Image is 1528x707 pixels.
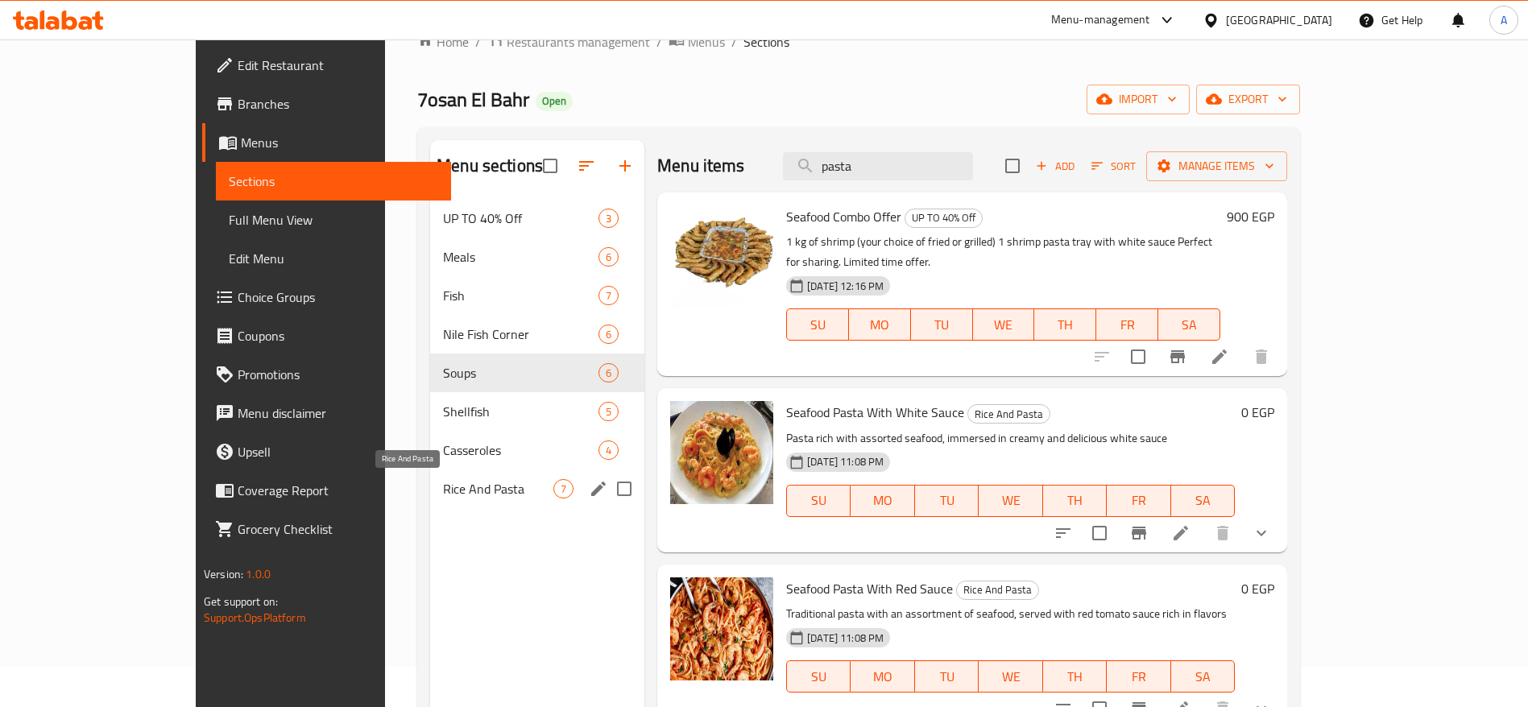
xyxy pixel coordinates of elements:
button: FR [1107,485,1170,517]
span: 3 [599,211,618,226]
span: 6 [599,366,618,381]
div: Rice And Pasta [967,404,1050,424]
span: Promotions [238,365,438,384]
span: 6 [599,250,618,265]
span: Casseroles [443,440,598,460]
div: UP TO 40% Off [905,209,983,228]
button: SU [786,308,849,341]
span: Version: [204,564,243,585]
nav: breadcrumb [417,31,1300,52]
span: Seafood Pasta With White Sauce [786,400,964,424]
span: import [1099,89,1177,110]
h6: 900 EGP [1227,205,1274,228]
a: Menus [202,123,451,162]
button: SA [1158,308,1220,341]
div: items [598,247,619,267]
button: WE [979,485,1042,517]
button: FR [1107,660,1170,693]
span: Select section [996,149,1029,183]
button: show more [1242,514,1281,552]
button: TH [1043,485,1107,517]
button: sort-choices [1044,514,1083,552]
button: Branch-specific-item [1158,337,1197,376]
a: Menus [669,31,725,52]
span: 4 [599,443,618,458]
span: TH [1050,489,1100,512]
span: Sort [1091,157,1136,176]
span: WE [985,665,1036,688]
a: Sections [216,162,451,201]
button: WE [979,660,1042,693]
h6: 0 EGP [1241,577,1274,600]
p: Traditional pasta with an assortment of seafood, served with red tomato sauce rich in flavors [786,604,1235,624]
li: / [731,32,737,52]
li: / [656,32,662,52]
h2: Menu items [657,154,745,178]
span: [DATE] 11:08 PM [801,631,890,646]
button: Branch-specific-item [1120,514,1158,552]
span: Edit Menu [229,249,438,268]
div: Casseroles4 [430,431,644,469]
span: TU [921,665,972,688]
div: items [598,286,619,305]
span: WE [979,313,1029,337]
button: Sort [1087,154,1140,179]
div: Nile Fish Corner6 [430,315,644,353]
span: Rice And Pasta [957,581,1038,599]
div: Rice And Pasta7edit [430,469,644,508]
span: Menu disclaimer [238,403,438,423]
span: Select to update [1083,516,1116,550]
span: Menus [241,133,438,152]
span: Edit Restaurant [238,56,438,75]
span: Coupons [238,326,438,345]
span: Nile Fish Corner [443,325,598,344]
span: Sections [229,172,438,191]
div: Open [536,92,573,111]
span: Add item [1029,154,1081,179]
span: SU [793,489,844,512]
span: 7 [599,288,618,304]
div: items [598,325,619,344]
button: MO [851,485,914,517]
a: Grocery Checklist [202,510,451,548]
a: Restaurants management [487,31,650,52]
span: Grocery Checklist [238,519,438,539]
div: Fish7 [430,276,644,315]
button: SU [786,485,851,517]
button: Manage items [1146,151,1287,181]
button: SA [1171,485,1235,517]
span: Seafood Pasta With Red Sauce [786,577,953,601]
p: Pasta rich with assorted seafood, immersed in creamy and delicious white sauce [786,428,1235,449]
div: Rice And Pasta [956,581,1039,600]
span: SU [793,313,843,337]
a: Choice Groups [202,278,451,316]
div: Meals6 [430,238,644,276]
span: FR [1113,665,1164,688]
a: Promotions [202,355,451,394]
span: Select to update [1121,340,1155,374]
button: Add section [606,147,644,185]
span: MO [857,489,908,512]
button: MO [849,308,911,341]
img: Seafood Pasta With White Sauce [670,401,773,504]
span: 5 [599,404,618,420]
div: Shellfish5 [430,392,644,431]
span: FR [1103,313,1152,337]
span: Full Menu View [229,210,438,229]
button: TH [1043,660,1107,693]
span: TU [921,489,972,512]
span: Shellfish [443,402,598,421]
span: [DATE] 11:08 PM [801,454,890,469]
span: SA [1178,665,1228,688]
h2: Menu sections [437,154,543,178]
div: [GEOGRAPHIC_DATA] [1226,11,1332,29]
li: / [475,32,481,52]
span: Sections [743,32,789,52]
button: SA [1171,660,1235,693]
span: Coverage Report [238,481,438,500]
span: Soups [443,363,598,382]
span: Branches [238,94,438,114]
span: Upsell [238,442,438,461]
span: UP TO 40% Off [905,209,982,227]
